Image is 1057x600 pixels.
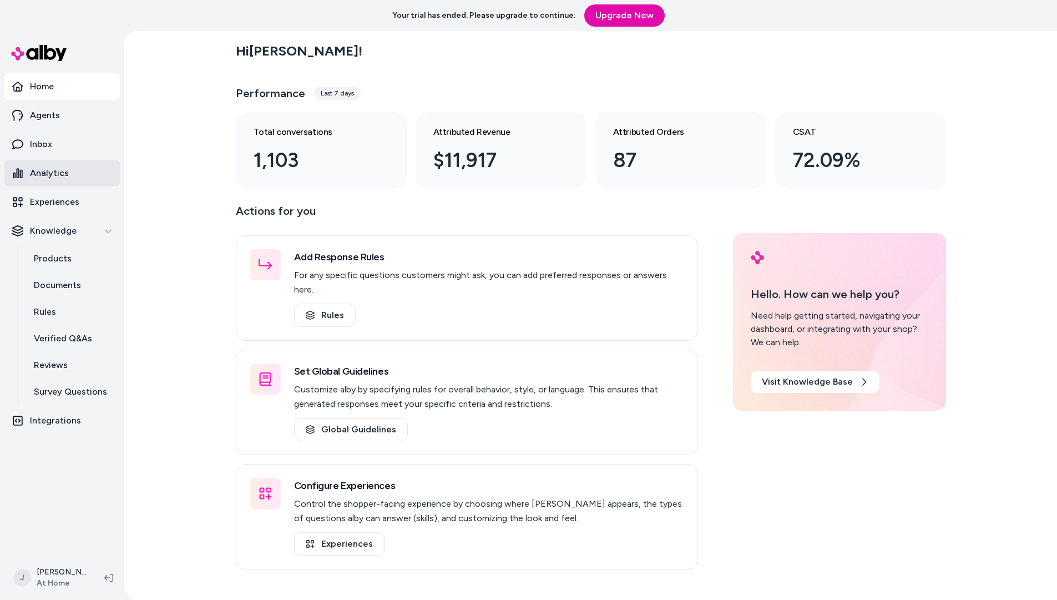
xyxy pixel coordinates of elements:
a: Integrations [4,407,120,434]
h3: Set Global Guidelines [294,364,684,379]
a: Visit Knowledge Base [751,371,879,393]
p: Analytics [30,167,69,180]
h3: Attributed Revenue [433,125,551,139]
a: Experiences [294,532,385,556]
p: Inbox [30,138,52,151]
p: Agents [30,109,60,122]
h3: CSAT [793,125,911,139]
button: Knowledge [4,218,120,244]
a: Analytics [4,160,120,186]
div: Last 7 days [314,87,361,100]
a: Experiences [4,189,120,215]
h3: Add Response Rules [294,249,684,265]
p: Control the shopper-facing experience by choosing where [PERSON_NAME] appears, the types of quest... [294,497,684,526]
a: Rules [294,304,356,327]
p: Products [34,252,72,265]
a: Total conversations 1,103 [236,112,407,189]
a: Global Guidelines [294,418,408,441]
p: Integrations [30,414,81,427]
h3: Configure Experiences [294,478,684,493]
a: Agents [4,102,120,129]
p: Experiences [30,195,79,209]
h3: Attributed Orders [613,125,731,139]
p: Actions for you [236,202,697,229]
div: 1,103 [254,145,371,175]
p: Customize alby by specifying rules for overall behavior, style, or language. This ensures that ge... [294,382,684,411]
h3: Performance [236,85,305,101]
a: Survey Questions [23,379,120,405]
a: Products [23,245,120,272]
div: 87 [613,145,731,175]
a: Verified Q&As [23,325,120,352]
a: Attributed Revenue $11,917 [416,112,586,189]
a: Inbox [4,131,120,158]
div: Need help getting started, navigating your dashboard, or integrating with your shop? We can help. [751,309,928,349]
h2: Hi [PERSON_NAME] ! [236,43,362,59]
a: Attributed Orders 87 [595,112,766,189]
p: Home [30,80,54,93]
img: alby Logo [751,251,764,264]
p: Your trial has ended. Please upgrade to continue. [392,10,575,21]
span: At Home [37,578,87,589]
p: [PERSON_NAME] [37,567,87,578]
a: Rules [23,299,120,325]
a: CSAT 72.09% [775,112,946,189]
button: J[PERSON_NAME]At Home [7,560,95,596]
p: Verified Q&As [34,332,92,345]
p: Hello. How can we help you? [751,286,928,302]
p: Rules [34,305,56,319]
a: Home [4,73,120,100]
p: Reviews [34,359,68,372]
a: Documents [23,272,120,299]
p: Documents [34,279,81,292]
img: alby Logo [11,45,67,61]
a: Reviews [23,352,120,379]
p: Knowledge [30,224,77,238]
a: Upgrade Now [584,4,665,27]
h3: Total conversations [254,125,371,139]
div: $11,917 [433,145,551,175]
p: Survey Questions [34,385,107,399]
span: J [13,569,31,587]
div: 72.09% [793,145,911,175]
p: For any specific questions customers might ask, you can add preferred responses or answers here. [294,268,684,297]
